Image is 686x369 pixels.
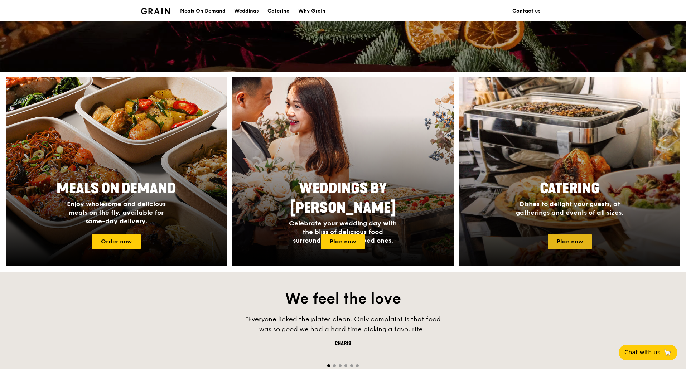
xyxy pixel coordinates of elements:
button: Chat with us🦙 [619,345,677,360]
span: Go to slide 1 [327,364,330,367]
a: Plan now [321,234,365,249]
img: Grain [141,8,170,14]
a: Weddings [230,0,263,22]
a: Catering [263,0,294,22]
span: Enjoy wholesome and delicious meals on the fly, available for same-day delivery. [67,200,166,225]
span: Weddings by [PERSON_NAME] [290,180,396,217]
span: Meals On Demand [57,180,176,197]
span: Go to slide 3 [339,364,342,367]
span: Go to slide 5 [350,364,353,367]
a: Order now [92,234,141,249]
a: Plan now [548,234,592,249]
img: meals-on-demand-card.d2b6f6db.png [6,77,227,266]
a: Weddings by [PERSON_NAME]Celebrate your wedding day with the bliss of delicious food surrounded b... [232,77,453,266]
div: Catering [267,0,290,22]
span: Go to slide 6 [356,364,359,367]
span: Catering [540,180,600,197]
div: "Everyone licked the plates clean. Only complaint is that food was so good we had a hard time pic... [236,314,450,334]
div: Weddings [234,0,259,22]
span: 🦙 [663,348,672,357]
div: Charis [236,340,450,347]
div: Why Grain [298,0,325,22]
a: Meals On DemandEnjoy wholesome and delicious meals on the fly, available for same-day delivery.Or... [6,77,227,266]
span: Go to slide 2 [333,364,336,367]
span: Dishes to delight your guests, at gatherings and events of all sizes. [516,200,623,217]
a: CateringDishes to delight your guests, at gatherings and events of all sizes.Plan now [459,77,680,266]
span: Celebrate your wedding day with the bliss of delicious food surrounded by your loved ones. [289,219,397,244]
img: weddings-card.4f3003b8.jpg [232,77,453,266]
span: Chat with us [624,348,660,357]
a: Contact us [508,0,545,22]
span: Go to slide 4 [344,364,347,367]
div: Meals On Demand [180,0,226,22]
a: Why Grain [294,0,330,22]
